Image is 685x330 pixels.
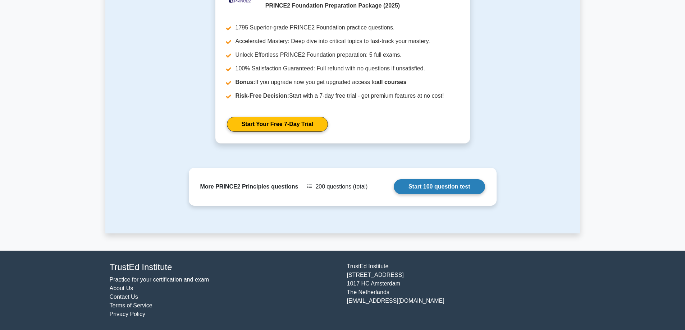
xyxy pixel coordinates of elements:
[343,262,580,319] div: TrustEd Institute [STREET_ADDRESS] 1017 HC Amsterdam The Netherlands [EMAIL_ADDRESS][DOMAIN_NAME]
[227,117,328,132] a: Start Your Free 7-Day Trial
[110,262,338,273] h4: TrustEd Institute
[394,179,485,194] a: Start 100 question test
[110,276,209,283] a: Practice for your certification and exam
[110,285,133,291] a: About Us
[110,311,146,317] a: Privacy Policy
[110,302,152,308] a: Terms of Service
[110,294,138,300] a: Contact Us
